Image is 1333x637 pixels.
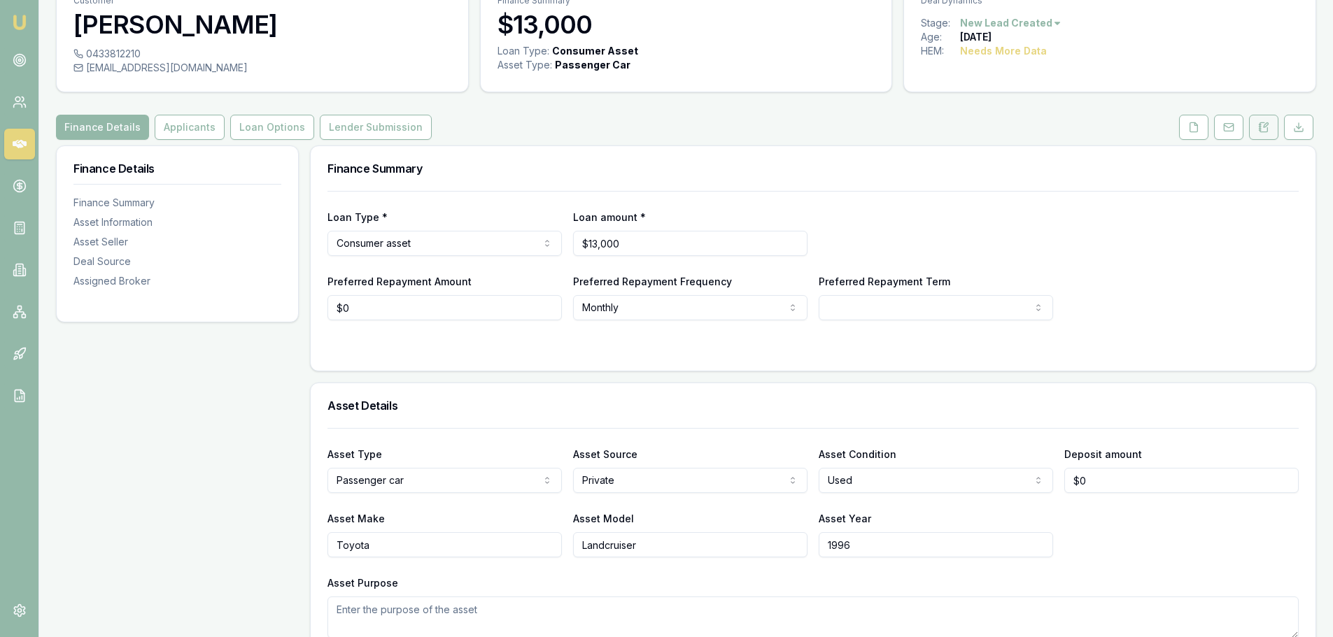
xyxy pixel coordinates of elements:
label: Preferred Repayment Term [819,275,950,287]
div: Passenger Car [555,58,630,72]
label: Asset Type [327,448,382,460]
div: Asset Seller [73,235,281,249]
input: $ [573,231,807,256]
button: Finance Details [56,115,149,140]
h3: Finance Summary [327,163,1299,174]
button: Lender Submission [320,115,432,140]
button: New Lead Created [960,16,1062,30]
label: Asset Purpose [327,577,398,589]
label: Asset Model [573,513,634,524]
div: 0433812210 [73,47,451,61]
div: Asset Type : [498,58,552,72]
div: Finance Summary [73,196,281,210]
h3: Finance Details [73,163,281,174]
label: Preferred Repayment Amount [327,275,472,287]
label: Asset Make [327,513,385,524]
div: Asset Information [73,215,281,229]
div: [EMAIL_ADDRESS][DOMAIN_NAME] [73,61,451,75]
div: Age: [921,30,960,44]
label: Preferred Repayment Frequency [573,275,732,287]
div: Needs More Data [960,44,1047,58]
div: Deal Source [73,255,281,269]
img: emu-icon-u.png [11,14,28,31]
h3: [PERSON_NAME] [73,10,451,38]
div: [DATE] [960,30,992,44]
label: Asset Source [573,448,637,460]
label: Deposit amount [1064,448,1142,460]
div: Stage: [921,16,960,30]
div: Assigned Broker [73,274,281,288]
label: Loan amount * [573,211,646,223]
input: $ [327,295,562,320]
h3: $13,000 [498,10,875,38]
div: Loan Type: [498,44,549,58]
a: Lender Submission [317,115,435,140]
label: Asset Year [819,513,871,524]
label: Asset Condition [819,448,896,460]
button: Loan Options [230,115,314,140]
button: Applicants [155,115,225,140]
a: Finance Details [56,115,152,140]
a: Applicants [152,115,227,140]
div: Consumer Asset [552,44,638,58]
a: Loan Options [227,115,317,140]
label: Loan Type * [327,211,388,223]
input: $ [1064,468,1299,493]
h3: Asset Details [327,400,1299,411]
div: HEM: [921,44,960,58]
